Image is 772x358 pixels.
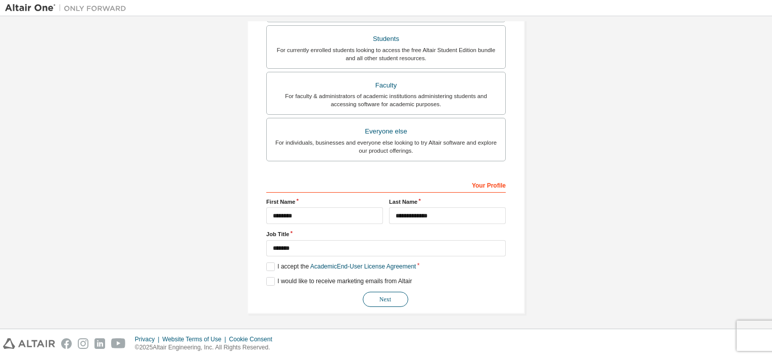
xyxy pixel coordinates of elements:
[3,338,55,349] img: altair_logo.svg
[273,46,499,62] div: For currently enrolled students looking to access the free Altair Student Edition bundle and all ...
[273,32,499,46] div: Students
[162,335,229,343] div: Website Terms of Use
[363,292,408,307] button: Next
[266,230,506,238] label: Job Title
[389,198,506,206] label: Last Name
[266,277,412,286] label: I would like to receive marketing emails from Altair
[273,78,499,93] div: Faculty
[5,3,131,13] img: Altair One
[266,176,506,193] div: Your Profile
[310,263,416,270] a: Academic End-User License Agreement
[266,262,416,271] label: I accept the
[273,92,499,108] div: For faculty & administrators of academic institutions administering students and accessing softwa...
[78,338,88,349] img: instagram.svg
[94,338,105,349] img: linkedin.svg
[61,338,72,349] img: facebook.svg
[273,139,499,155] div: For individuals, businesses and everyone else looking to try Altair software and explore our prod...
[273,124,499,139] div: Everyone else
[266,198,383,206] label: First Name
[229,335,278,343] div: Cookie Consent
[135,335,162,343] div: Privacy
[111,338,126,349] img: youtube.svg
[135,343,278,352] p: © 2025 Altair Engineering, Inc. All Rights Reserved.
